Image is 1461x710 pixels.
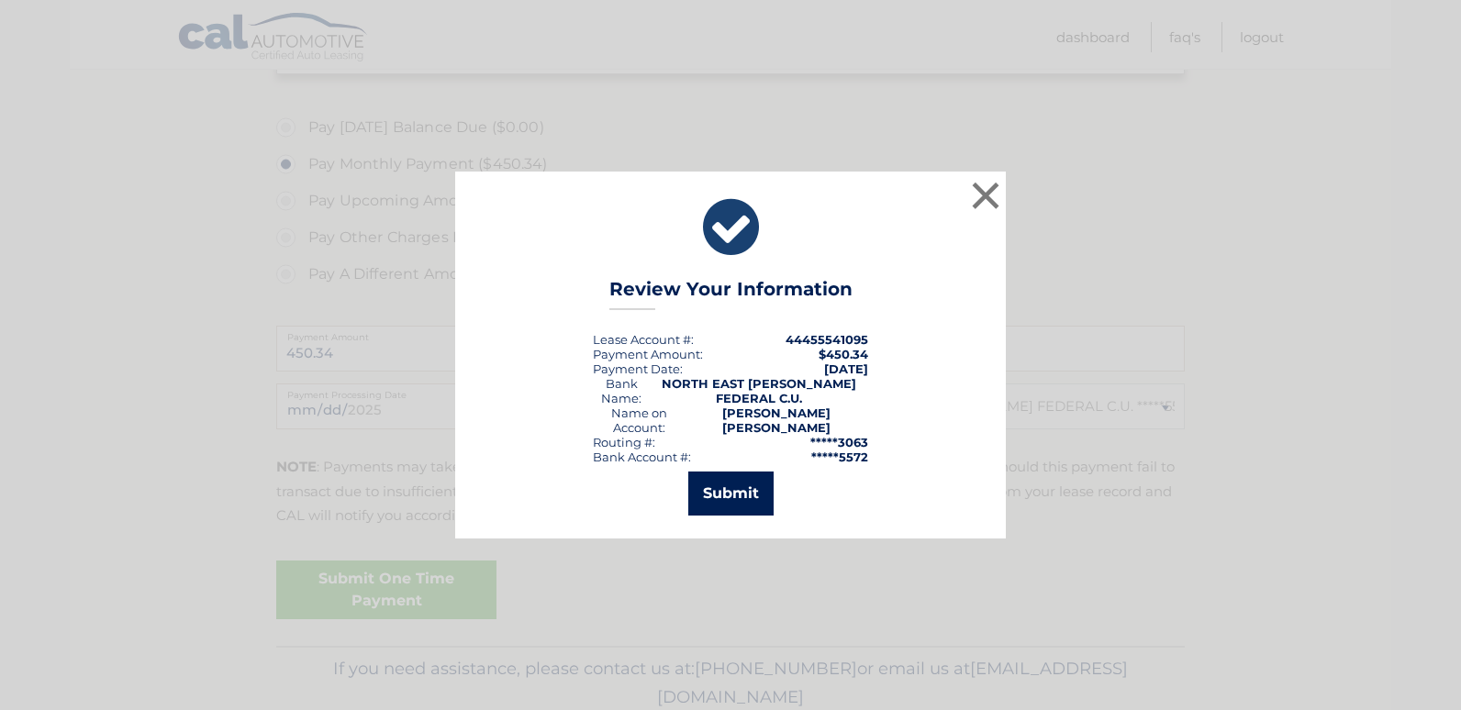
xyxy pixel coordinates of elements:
div: : [593,361,683,376]
span: Payment Date [593,361,680,376]
button: Submit [688,471,774,516]
div: Bank Name: [593,376,651,405]
button: × [967,177,1004,214]
div: Routing #: [593,435,655,449]
div: Bank Account #: [593,449,691,464]
span: $450.34 [819,347,868,361]
strong: NORTH EAST [PERSON_NAME] FEDERAL C.U. [662,376,856,405]
div: Payment Amount: [593,347,703,361]
div: Lease Account #: [593,332,694,347]
h3: Review Your Information [609,278,853,310]
span: [DATE] [824,361,868,376]
strong: [PERSON_NAME] [PERSON_NAME] [722,405,831,435]
strong: 44455541095 [786,332,868,347]
div: Name on Account: [593,405,686,435]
